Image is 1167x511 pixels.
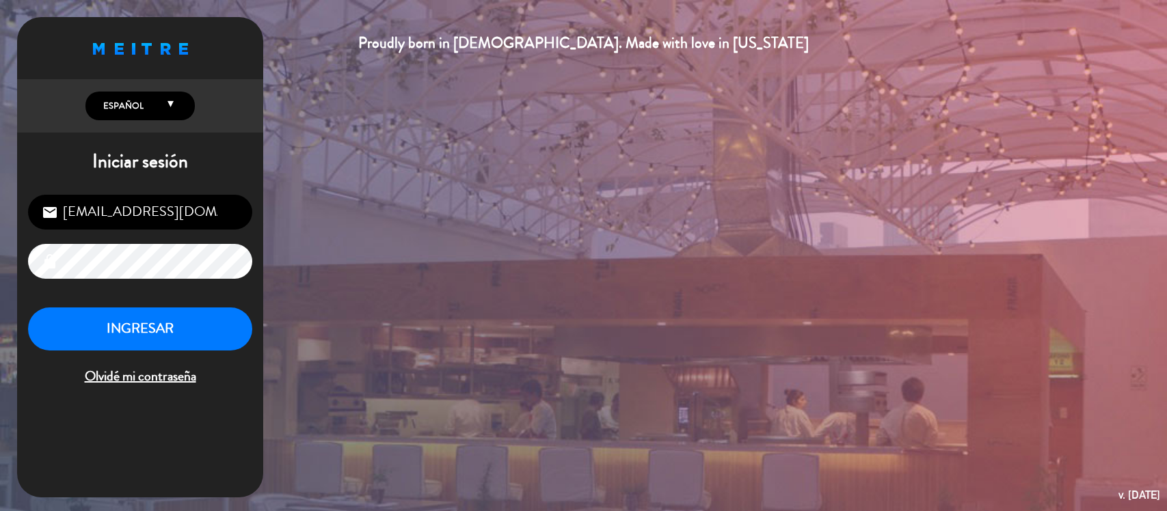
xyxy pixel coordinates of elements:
span: Español [100,99,144,113]
div: v. [DATE] [1118,486,1160,504]
i: lock [42,253,58,270]
input: Correo Electrónico [28,195,252,230]
span: Olvidé mi contraseña [28,365,252,388]
button: INGRESAR [28,307,252,350]
h1: Iniciar sesión [17,150,263,174]
i: email [42,204,58,221]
